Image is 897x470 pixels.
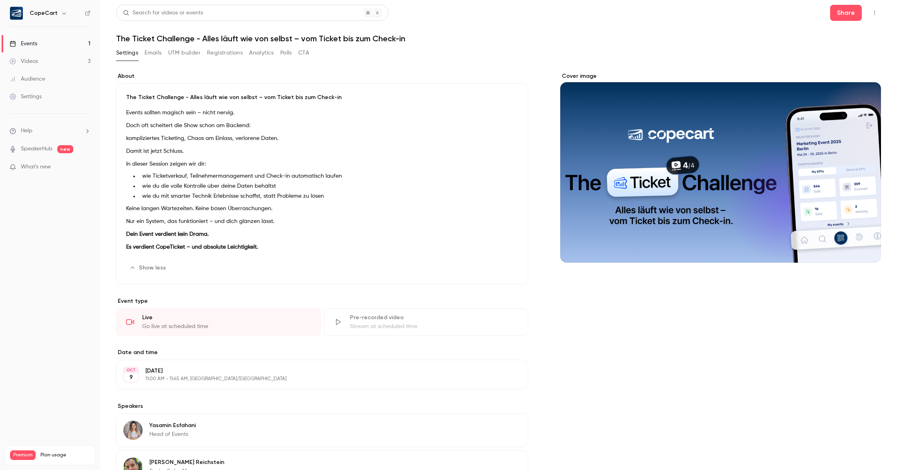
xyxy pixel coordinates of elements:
span: new [57,145,73,153]
button: Analytics [249,47,274,59]
p: In dieser Session zeigen wir dir: [126,159,518,169]
div: Search for videos or events [123,9,203,17]
div: OCT [124,367,138,373]
li: help-dropdown-opener [10,127,91,135]
h6: CopeCart [30,9,58,17]
div: LiveGo live at scheduled time [116,308,321,336]
div: Stream at scheduled time [350,322,519,330]
p: Yasamin Esfahani [149,421,196,429]
span: Plan usage [40,452,90,458]
label: Cover image [560,72,881,80]
span: Help [21,127,32,135]
p: Event type [116,297,528,305]
p: Events sollten magisch sein – nicht nervig. [126,108,518,118]
p: Doch oft scheitert die Show schon am Backend: [126,121,518,130]
button: Show less [126,261,171,274]
button: Registrations [207,47,243,59]
label: About [116,72,528,80]
div: Events [10,40,37,48]
button: Share [830,5,862,21]
div: Pre-recorded videoStream at scheduled time [324,308,529,336]
li: wie Ticketverkauf, Teilnehmermanagement und Check-in automatisch laufen [139,172,518,180]
div: Yasamin EsfahaniYasamin EsfahaniHead of Events [116,413,528,447]
p: 9 [129,373,133,381]
label: Date and time [116,348,528,357]
div: Videos [10,57,38,65]
h1: The Ticket Challenge - Alles läuft wie von selbst – vom Ticket bis zum Check-in [116,34,881,43]
button: Polls [280,47,292,59]
section: Cover image [560,72,881,263]
li: wie du die volle Kontrolle über deine Daten behältst [139,182,518,190]
p: Head of Events [149,430,196,438]
div: Live [142,314,311,322]
label: Speakers [116,402,528,410]
img: Yasamin Esfahani [123,421,143,440]
li: wie du mit smarter Technik Erlebnisse schaffst, statt Probleme zu lösen [139,192,518,201]
p: 11:00 AM - 11:45 AM, [GEOGRAPHIC_DATA]/[GEOGRAPHIC_DATA] [145,376,486,382]
strong: Dein Event verdient kein Drama. [126,231,209,237]
a: SpeakerHub [21,145,52,153]
p: The Ticket Challenge - Alles läuft wie von selbst – vom Ticket bis zum Check-in [126,93,518,101]
p: Nur ein System, das funktioniert – und dich glänzen lässt. [126,217,518,226]
span: Premium [10,450,36,460]
p: [DATE] [145,367,486,375]
p: Damit ist jetzt Schluss. [126,146,518,156]
span: What's new [21,163,51,171]
p: Keine langen Wartezeiten. Keine bösen Überraschungen. [126,204,518,213]
strong: Es verdient CopeTicket – und absolute Leichtigkeit. [126,244,258,250]
div: Pre-recorded video [350,314,519,322]
div: Audience [10,75,45,83]
p: [PERSON_NAME] Reichstein [149,458,224,466]
p: kompliziertes Ticketing, Chaos am Einlass, verlorene Daten. [126,134,518,143]
button: Emails [145,47,161,59]
img: CopeCart [10,7,23,20]
div: Go live at scheduled time [142,322,311,330]
div: Settings [10,93,42,101]
button: UTM builder [168,47,201,59]
button: Settings [116,47,138,59]
button: CTA [298,47,309,59]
